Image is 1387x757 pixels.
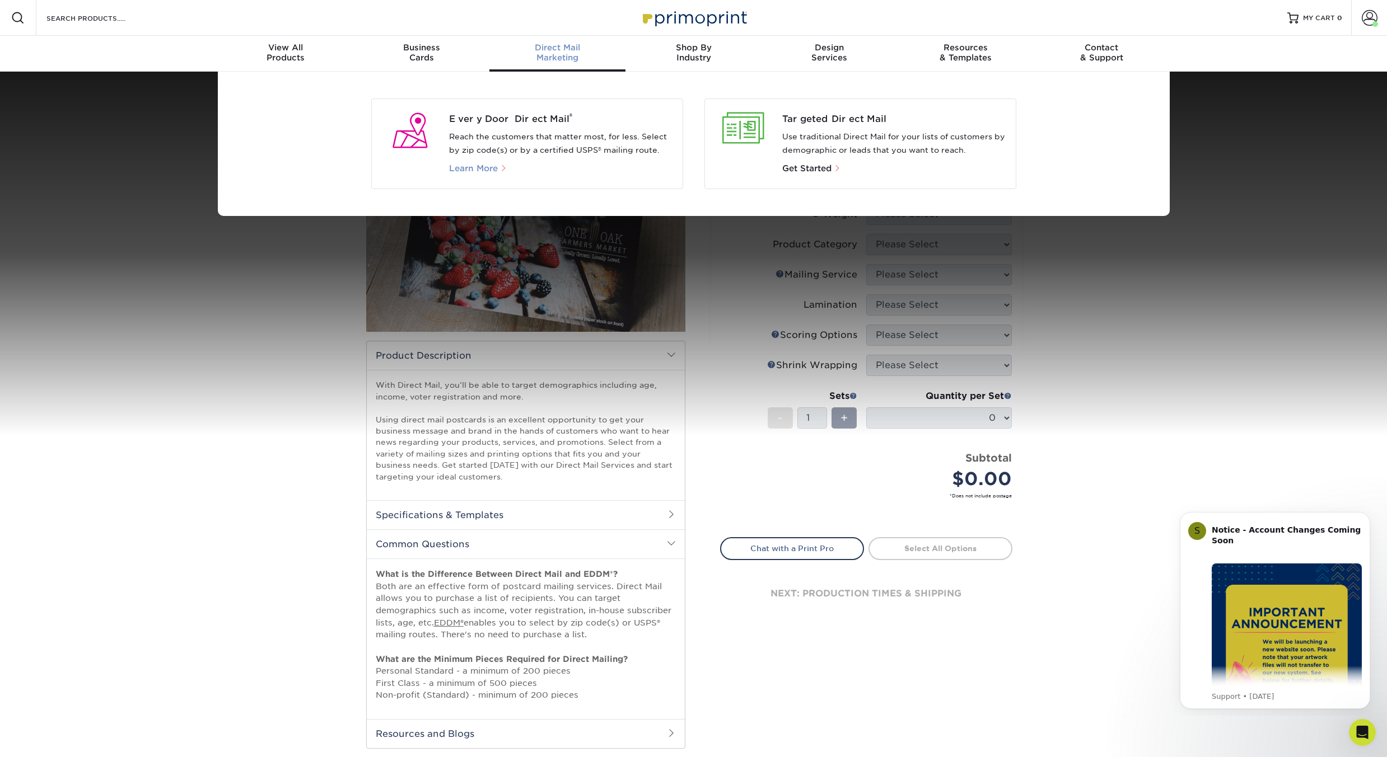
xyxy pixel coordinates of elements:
[762,36,898,72] a: DesignServices
[720,560,1012,627] div: next: production times & shipping
[625,43,762,63] div: Industry
[353,43,489,53] span: Business
[489,43,625,53] span: Direct Mail
[218,36,354,72] a: View AllProducts
[449,130,674,157] p: Reach the customers that matter most, for less. Select by zip code(s) or by a certified USPS® mai...
[218,43,354,53] span: View All
[720,537,864,559] a: Chat with a Print Pro
[625,36,762,72] a: Shop ByIndustry
[782,130,1007,157] p: Use traditional Direct Mail for your lists of customers by demographic or leads that you want to ...
[367,719,685,748] h2: Resources and Blogs
[367,500,685,529] h2: Specifications & Templates
[367,529,685,558] h2: Common Questions
[875,466,1012,492] div: $0.00
[868,537,1012,559] a: Select All Options
[1337,14,1342,22] span: 0
[449,112,674,126] span: Every Door Direct Mail
[762,43,898,53] span: Design
[1163,502,1387,716] iframe: Intercom notifications message
[489,36,625,72] a: Direct MailMarketing
[489,43,625,63] div: Marketing
[353,43,489,63] div: Cards
[569,112,572,120] sup: ®
[1349,719,1376,746] iframe: Intercom live chat
[729,492,1012,499] small: *Does not include postage
[449,164,512,173] a: Learn More
[782,163,832,173] span: Get Started
[218,43,354,63] div: Products
[449,112,674,126] a: Every Door Direct Mail®
[449,163,498,173] span: Learn More
[898,36,1034,72] a: Resources& Templates
[376,568,676,701] p: Both are an effective form of postcard mailing services. Direct Mail allows you to purchase a lis...
[638,6,750,30] img: Primoprint
[762,43,898,63] div: Services
[376,569,618,579] strong: What is the Difference Between Direct Mail and EDDM®?
[1034,36,1170,72] a: Contact& Support
[1034,43,1170,63] div: & Support
[965,452,1012,464] strong: Subtotal
[376,654,628,664] strong: What are the Minimum Pieces Required for Direct Mailing?
[782,164,841,173] a: Get Started
[625,43,762,53] span: Shop By
[1303,13,1335,23] span: MY CART
[3,723,95,753] iframe: Google Customer Reviews
[434,618,464,627] a: EDDM®
[782,112,1007,126] a: Targeted Direct Mail
[45,11,155,25] input: SEARCH PRODUCTS.....
[898,43,1034,63] div: & Templates
[1034,43,1170,53] span: Contact
[353,36,489,72] a: BusinessCards
[898,43,1034,53] span: Resources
